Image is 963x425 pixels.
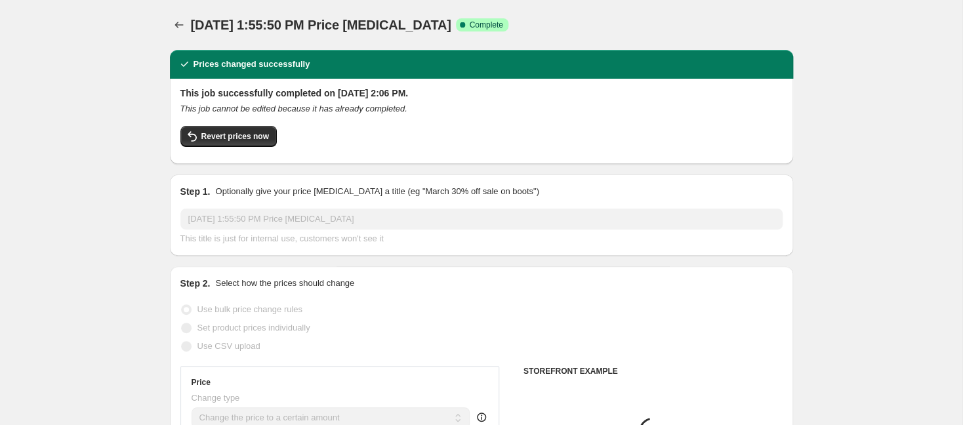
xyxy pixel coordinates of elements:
[170,16,188,34] button: Price change jobs
[180,126,277,147] button: Revert prices now
[192,377,211,388] h3: Price
[191,18,451,32] span: [DATE] 1:55:50 PM Price [MEDICAL_DATA]
[180,233,384,243] span: This title is just for internal use, customers won't see it
[197,341,260,351] span: Use CSV upload
[215,277,354,290] p: Select how the prices should change
[469,20,502,30] span: Complete
[201,131,269,142] span: Revert prices now
[180,87,783,100] h2: This job successfully completed on [DATE] 2:06 PM.
[180,185,211,198] h2: Step 1.
[523,366,783,376] h6: STOREFRONT EXAMPLE
[197,323,310,333] span: Set product prices individually
[180,277,211,290] h2: Step 2.
[192,393,240,403] span: Change type
[197,304,302,314] span: Use bulk price change rules
[475,411,488,424] div: help
[180,104,407,113] i: This job cannot be edited because it has already completed.
[180,209,783,230] input: 30% off holiday sale
[215,185,539,198] p: Optionally give your price [MEDICAL_DATA] a title (eg "March 30% off sale on boots")
[194,58,310,71] h2: Prices changed successfully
